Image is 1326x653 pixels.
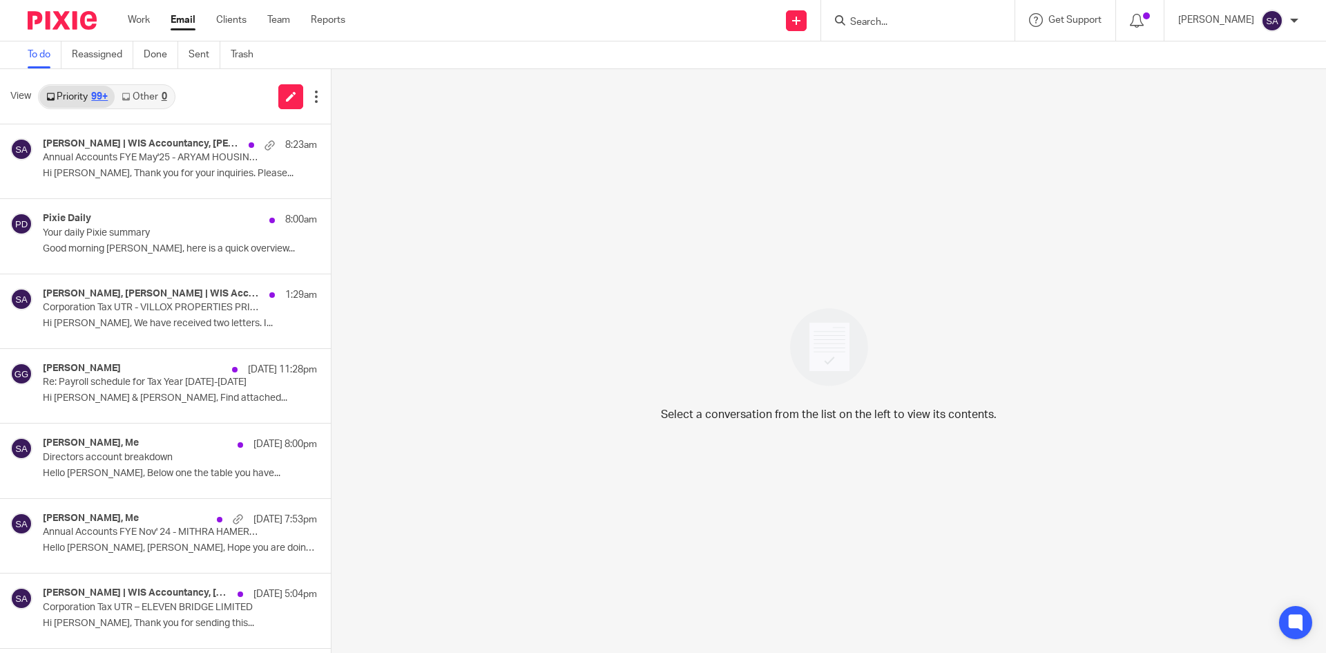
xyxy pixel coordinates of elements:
span: Get Support [1048,15,1102,25]
p: [DATE] 8:00pm [253,437,317,451]
p: Directors account breakdown [43,452,262,464]
p: Corporation Tax UTR – ELEVEN BRIDGE LIMITED [43,602,262,614]
p: Hello [PERSON_NAME], [PERSON_NAME], Hope you are doing... [43,542,317,554]
img: Pixie [28,11,97,30]
p: Re: Payroll schedule for Tax Year [DATE]-[DATE] [43,377,262,388]
p: Hello [PERSON_NAME], Below one the table you have... [43,468,317,480]
div: 0 [162,92,167,102]
a: To do [28,41,61,68]
p: [DATE] 7:53pm [253,513,317,527]
span: View [10,89,31,104]
a: Sent [189,41,220,68]
p: Hi [PERSON_NAME], Thank you for your inquiries. Please... [43,168,317,180]
a: Reassigned [72,41,133,68]
p: 8:00am [285,213,317,227]
p: [DATE] 5:04pm [253,587,317,601]
input: Search [849,17,973,29]
img: svg%3E [10,587,32,609]
a: Clients [216,13,247,27]
img: svg%3E [10,288,32,310]
h4: [PERSON_NAME], Me [43,513,139,524]
img: image [781,299,877,395]
h4: [PERSON_NAME], [PERSON_NAME] | WIS Accountancy, [PERSON_NAME], Me [43,288,262,300]
h4: Pixie Daily [43,213,91,225]
div: 99+ [91,92,108,102]
p: 1:29am [285,288,317,302]
a: Done [144,41,178,68]
p: Hi [PERSON_NAME] & [PERSON_NAME], Find attached... [43,392,317,404]
a: Email [171,13,195,27]
p: Annual Accounts FYE May'25 - ARYAM HOUSING LTD [43,152,262,164]
p: 8:23am [285,138,317,152]
img: svg%3E [1261,10,1283,32]
p: Select a conversation from the list on the left to view its contents. [661,406,997,423]
p: Good morning [PERSON_NAME], here is a quick overview... [43,243,317,255]
a: Reports [311,13,345,27]
a: Team [267,13,290,27]
h4: [PERSON_NAME] | WIS Accountancy, [PERSON_NAME], Me [43,138,242,150]
a: Trash [231,41,264,68]
p: [PERSON_NAME] [1178,13,1254,27]
img: svg%3E [10,513,32,535]
h4: [PERSON_NAME] [43,363,121,375]
a: Other0 [115,86,173,108]
p: [DATE] 11:28pm [248,363,317,377]
img: svg%3E [10,138,32,160]
p: Corporation Tax UTR - VILLOX PROPERTIES PRIVATE LIMITED [43,302,262,314]
p: Annual Accounts FYE Nov' 24 - MITHRA HAMERKOPS LTD [43,527,262,538]
a: Priority99+ [39,86,115,108]
img: svg%3E [10,363,32,385]
h4: [PERSON_NAME] | WIS Accountancy, [PERSON_NAME], Me [43,587,231,599]
img: svg%3E [10,437,32,460]
p: Your daily Pixie summary [43,227,262,239]
img: svg%3E [10,213,32,235]
a: Work [128,13,150,27]
h4: [PERSON_NAME], Me [43,437,139,449]
p: Hi [PERSON_NAME], Thank you for sending this... [43,618,317,630]
p: Hi [PERSON_NAME], We have received two letters. I... [43,318,317,330]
